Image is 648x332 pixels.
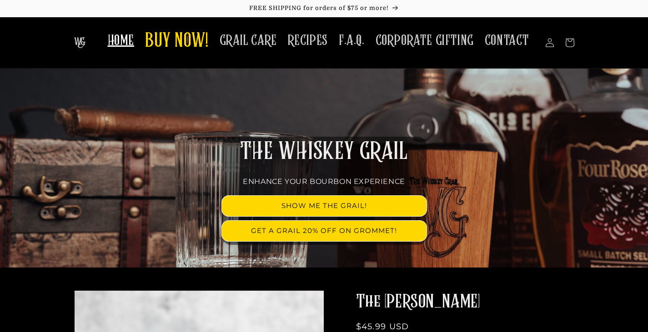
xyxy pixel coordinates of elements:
[356,290,543,314] h2: The [PERSON_NAME]
[214,26,282,55] a: GRAIL CARE
[74,37,85,48] img: The Whiskey Grail
[243,177,405,186] span: ENHANCE YOUR BOURBON EXPERIENCE
[222,196,427,216] a: SHOW ME THE GRAIL!
[282,26,333,55] a: RECIPES
[376,32,474,50] span: CORPORATE GIFTING
[140,24,214,59] a: BUY NOW!
[485,32,529,50] span: CONTACT
[9,5,639,12] p: FREE SHIPPING for orders of $75 or more!
[370,26,479,55] a: CORPORATE GIFTING
[240,140,407,164] span: THE WHISKEY GRAIL
[356,322,409,332] span: $45.99 USD
[479,26,535,55] a: CONTACT
[222,221,427,241] a: GET A GRAIL 20% OFF ON GROMMET!
[102,26,140,55] a: HOME
[288,32,328,50] span: RECIPES
[220,32,277,50] span: GRAIL CARE
[145,29,209,54] span: BUY NOW!
[333,26,370,55] a: F.A.Q.
[339,32,365,50] span: F.A.Q.
[108,32,134,50] span: HOME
